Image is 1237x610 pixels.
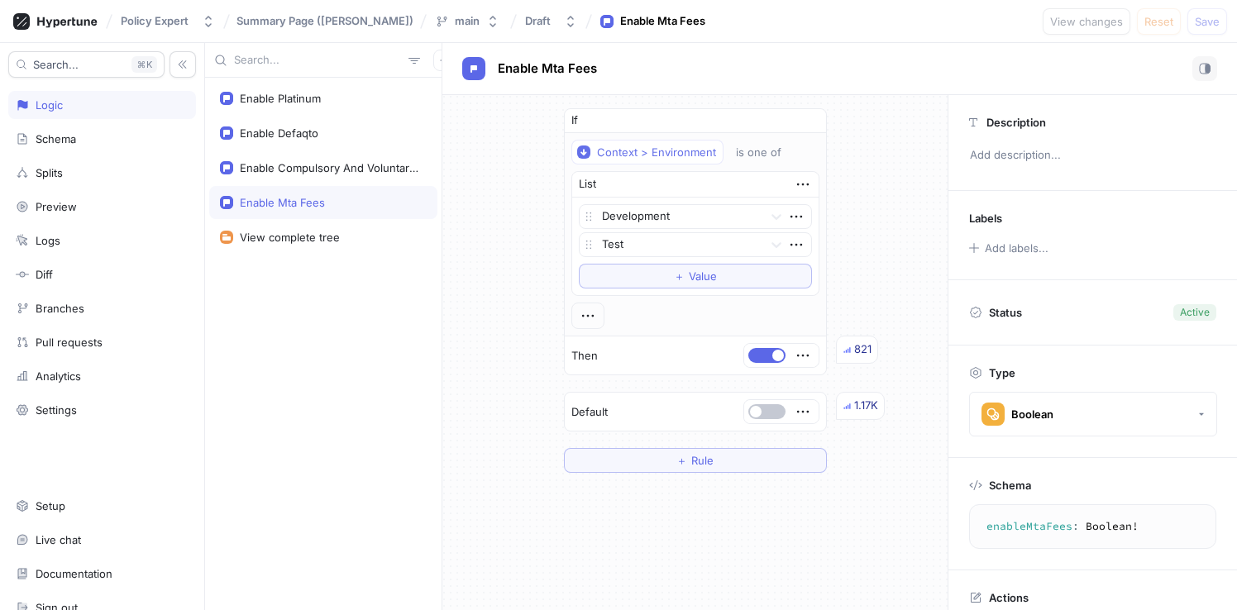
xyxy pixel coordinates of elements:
[36,302,84,315] div: Branches
[1043,8,1130,35] button: View changes
[620,13,705,30] div: Enable Mta Fees
[989,479,1031,492] p: Schema
[691,455,714,465] span: Rule
[571,112,578,129] p: If
[854,341,872,358] div: 821
[518,7,584,35] button: Draft
[36,166,63,179] div: Splits
[240,161,420,174] div: Enable Compulsory And Voluntary Excess
[36,336,103,349] div: Pull requests
[498,62,597,75] span: Enable Mta Fees
[963,237,1053,259] button: Add labels...
[1187,8,1227,35] button: Save
[579,264,812,288] button: ＋Value
[36,403,77,417] div: Settings
[240,196,325,209] div: Enable Mta Fees
[736,145,781,160] div: is one of
[36,369,81,383] div: Analytics
[36,567,112,580] div: Documentation
[564,448,827,473] button: ＋Rule
[969,392,1217,436] button: Boolean
[989,301,1022,324] p: Status
[240,92,321,105] div: Enable Platinum
[989,366,1015,379] p: Type
[689,271,717,281] span: Value
[33,60,79,69] span: Search...
[455,14,480,28] div: main
[989,591,1029,604] p: Actions
[36,499,65,512] div: Setup
[8,560,196,588] a: Documentation
[525,14,551,28] div: Draft
[114,7,222,35] button: Policy Expert
[234,52,402,69] input: Search...
[676,455,687,465] span: ＋
[240,126,318,140] div: Enable Defaqto
[969,212,1002,225] p: Labels
[728,140,805,164] button: is one of
[854,398,878,414] div: 1.17K
[571,404,608,421] p: Default
[36,533,81,546] div: Live chat
[36,98,63,112] div: Logic
[236,15,413,26] span: Summary Page ([PERSON_NAME])
[240,231,340,244] div: View complete tree
[1180,305,1210,320] div: Active
[36,268,53,281] div: Diff
[1011,407,1053,422] div: Boolean
[571,140,724,164] button: Context > Environment
[1195,17,1220,26] span: Save
[36,200,77,213] div: Preview
[674,271,685,281] span: ＋
[36,132,76,145] div: Schema
[571,348,598,365] p: Then
[579,176,596,193] div: List
[977,512,1209,541] textarea: enableMtaFees: Boolean!
[121,14,189,28] div: Policy Expert
[985,243,1048,254] div: Add labels...
[8,51,165,78] button: Search...K
[597,145,716,160] div: Context > Environment
[36,234,60,247] div: Logs
[428,7,506,35] button: main
[1144,17,1173,26] span: Reset
[1050,17,1123,26] span: View changes
[962,141,1223,169] p: Add description...
[986,116,1046,129] p: Description
[131,56,157,73] div: K
[1137,8,1181,35] button: Reset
